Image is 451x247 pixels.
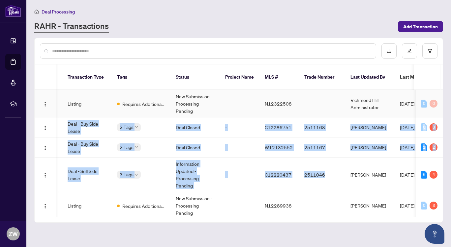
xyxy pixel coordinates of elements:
[220,137,259,158] td: -
[220,64,259,90] th: Project Name
[265,124,291,130] span: C12286751
[43,204,48,209] img: Logo
[400,101,414,107] span: [DATE]
[425,224,444,244] button: Open asap
[62,117,112,137] td: Deal - Buy Side Lease
[345,64,395,90] th: Last Updated By
[299,64,345,90] th: Trade Number
[220,192,259,219] td: -
[120,123,134,131] span: 2 Tags
[265,101,292,107] span: N12322508
[299,137,345,158] td: 2511167
[135,126,138,129] span: down
[135,146,138,149] span: down
[430,143,437,151] div: 2
[430,202,437,210] div: 3
[400,203,414,209] span: [DATE]
[34,21,109,33] a: RAHR - Transactions
[43,145,48,151] img: Logo
[345,137,395,158] td: [PERSON_NAME]
[40,200,50,211] button: Logo
[40,98,50,109] button: Logo
[40,122,50,133] button: Logo
[430,123,437,131] div: 3
[345,117,395,137] td: [PERSON_NAME]
[112,64,170,90] th: Tags
[62,158,112,192] td: Deal - Sell Side Lease
[402,43,417,59] button: edit
[122,100,165,108] span: Requires Additional Docs
[422,43,437,59] button: filter
[421,100,427,108] div: 0
[421,123,427,131] div: 0
[430,171,437,179] div: 4
[299,192,345,219] td: -
[62,137,112,158] td: Deal - Buy Side Lease
[170,117,220,137] td: Deal Closed
[40,169,50,180] button: Logo
[430,100,437,108] div: 0
[398,21,443,32] button: Add Transaction
[345,90,395,117] td: Richmond Hill Administrator
[400,124,414,130] span: [DATE]
[5,5,21,17] img: logo
[220,117,259,137] td: -
[299,90,345,117] td: -
[299,117,345,137] td: 2511168
[43,173,48,178] img: Logo
[40,142,50,153] button: Logo
[400,73,440,81] span: Last Modified Date
[428,49,432,53] span: filter
[62,192,112,219] td: Listing
[170,158,220,192] td: Information Updated - Processing Pending
[62,90,112,117] td: Listing
[421,143,427,151] div: 1
[345,158,395,192] td: [PERSON_NAME]
[43,102,48,107] img: Logo
[381,43,397,59] button: download
[120,171,134,178] span: 3 Tags
[400,144,414,150] span: [DATE]
[265,203,292,209] span: N12289938
[220,158,259,192] td: -
[170,137,220,158] td: Deal Closed
[265,144,293,150] span: W12132552
[62,64,112,90] th: Transaction Type
[120,143,134,151] span: 2 Tags
[407,49,412,53] span: edit
[387,49,391,53] span: download
[34,10,39,14] span: home
[345,192,395,219] td: [PERSON_NAME]
[265,172,291,178] span: C12220437
[170,90,220,117] td: New Submission - Processing Pending
[421,171,427,179] div: 6
[259,64,299,90] th: MLS #
[400,172,414,178] span: [DATE]
[122,202,165,210] span: Requires Additional Docs
[170,64,220,90] th: Status
[42,9,75,15] span: Deal Processing
[135,173,138,176] span: down
[170,192,220,219] td: New Submission - Processing Pending
[299,158,345,192] td: 2511046
[421,202,427,210] div: 0
[43,125,48,131] img: Logo
[220,90,259,117] td: -
[9,229,18,238] span: ZW
[403,21,438,32] span: Add Transaction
